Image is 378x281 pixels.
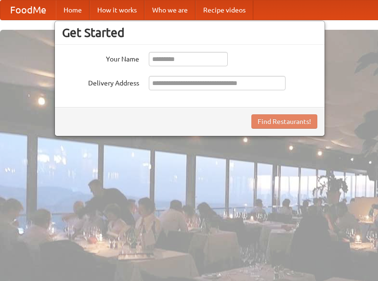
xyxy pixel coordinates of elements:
[56,0,90,20] a: Home
[0,0,56,20] a: FoodMe
[90,0,144,20] a: How it works
[144,0,196,20] a: Who we are
[196,0,253,20] a: Recipe videos
[62,76,139,88] label: Delivery Address
[62,52,139,64] label: Your Name
[62,25,317,40] h3: Get Started
[251,114,317,129] button: Find Restaurants!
